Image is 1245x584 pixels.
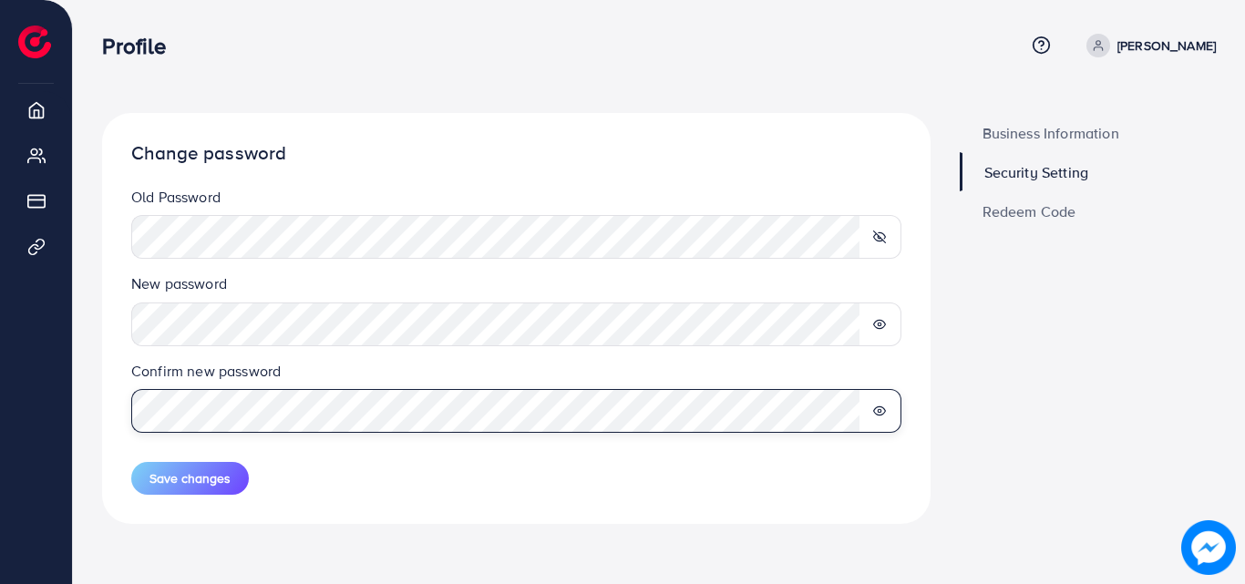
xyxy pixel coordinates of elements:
[1079,34,1216,57] a: [PERSON_NAME]
[131,361,901,389] legend: Confirm new password
[983,204,1076,219] span: Redeem Code
[983,126,1119,140] span: Business Information
[984,165,1089,179] span: Security Setting
[1181,520,1236,575] img: image
[149,469,231,487] span: Save changes
[131,142,901,165] h1: Change password
[18,26,51,58] img: logo
[131,187,901,215] legend: Old Password
[102,33,180,59] h3: Profile
[131,462,249,495] button: Save changes
[131,273,901,302] legend: New password
[1117,35,1216,56] p: [PERSON_NAME]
